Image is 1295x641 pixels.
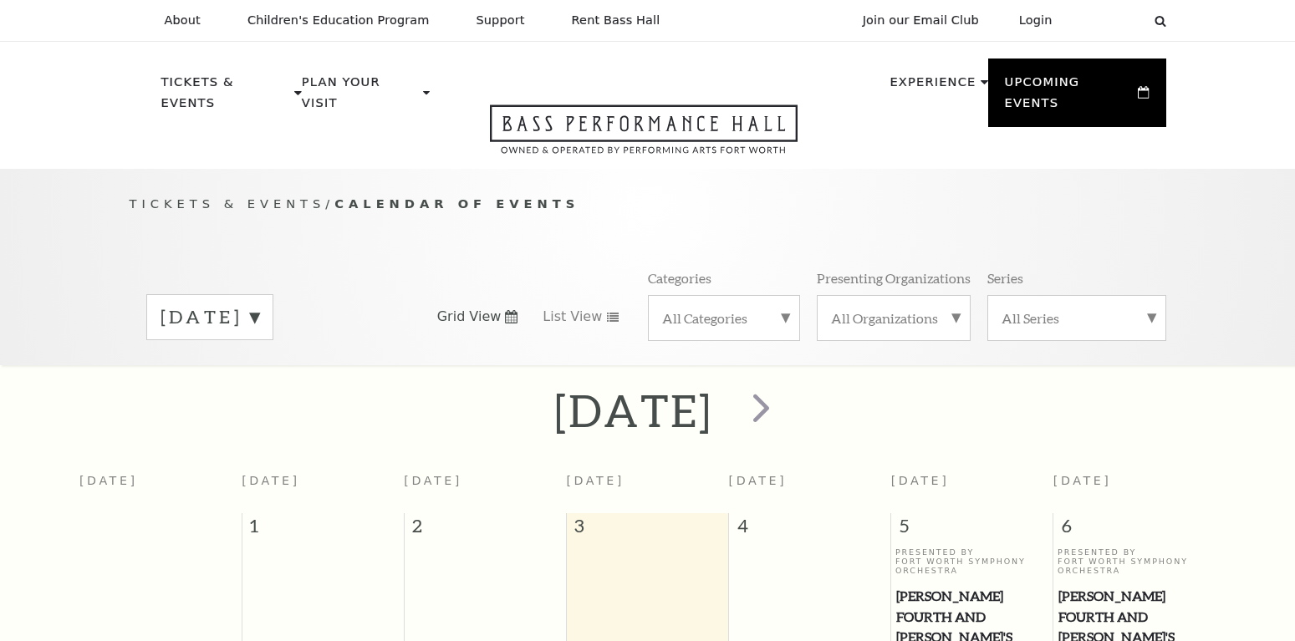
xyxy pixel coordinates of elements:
[334,196,579,211] span: Calendar of Events
[242,474,300,487] span: [DATE]
[1079,13,1139,28] select: Select:
[1002,309,1152,327] label: All Series
[1053,513,1216,547] span: 6
[1058,547,1211,576] p: Presented By Fort Worth Symphony Orchestra
[566,474,625,487] span: [DATE]
[728,381,789,440] button: next
[1005,72,1134,123] p: Upcoming Events
[891,513,1053,547] span: 5
[662,309,786,327] label: All Categories
[543,308,602,326] span: List View
[817,269,971,287] p: Presenting Organizations
[130,196,326,211] span: Tickets & Events
[891,474,950,487] span: [DATE]
[165,13,201,28] p: About
[247,13,430,28] p: Children's Education Program
[572,13,660,28] p: Rent Bass Hall
[729,474,788,487] span: [DATE]
[161,304,259,330] label: [DATE]
[437,308,502,326] span: Grid View
[890,72,976,102] p: Experience
[405,513,566,547] span: 2
[477,13,525,28] p: Support
[302,72,419,123] p: Plan Your Visit
[404,474,462,487] span: [DATE]
[161,72,291,123] p: Tickets & Events
[242,513,404,547] span: 1
[79,464,242,513] th: [DATE]
[729,513,890,547] span: 4
[567,513,728,547] span: 3
[987,269,1023,287] p: Series
[648,269,711,287] p: Categories
[895,547,1049,576] p: Presented By Fort Worth Symphony Orchestra
[831,309,956,327] label: All Organizations
[554,384,712,437] h2: [DATE]
[1053,474,1112,487] span: [DATE]
[130,194,1166,215] p: /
